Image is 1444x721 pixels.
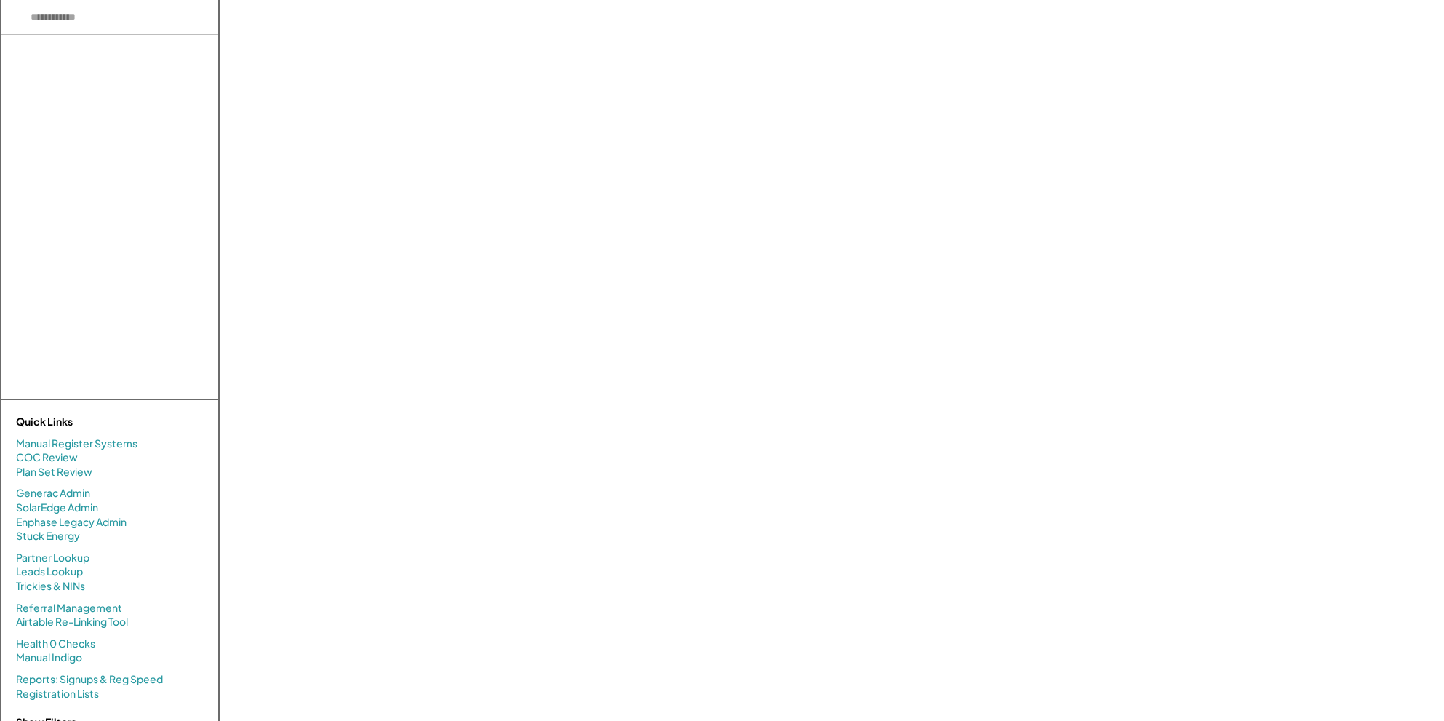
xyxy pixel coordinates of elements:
a: Registration Lists [16,687,99,701]
a: Stuck Energy [16,529,80,543]
a: Leads Lookup [16,565,83,579]
div: Quick Links [16,415,161,429]
a: Trickies & NINs [16,579,85,594]
a: Manual Indigo [16,650,82,665]
a: Health 0 Checks [16,637,95,651]
a: Manual Register Systems [16,437,137,451]
a: Referral Management [16,601,122,616]
a: SolarEdge Admin [16,501,98,515]
a: Airtable Re-Linking Tool [16,615,128,629]
a: Partner Lookup [16,551,89,565]
a: COC Review [16,450,78,465]
a: Plan Set Review [16,465,92,479]
a: Generac Admin [16,486,90,501]
a: Enphase Legacy Admin [16,515,127,530]
a: Reports: Signups & Reg Speed [16,672,163,687]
